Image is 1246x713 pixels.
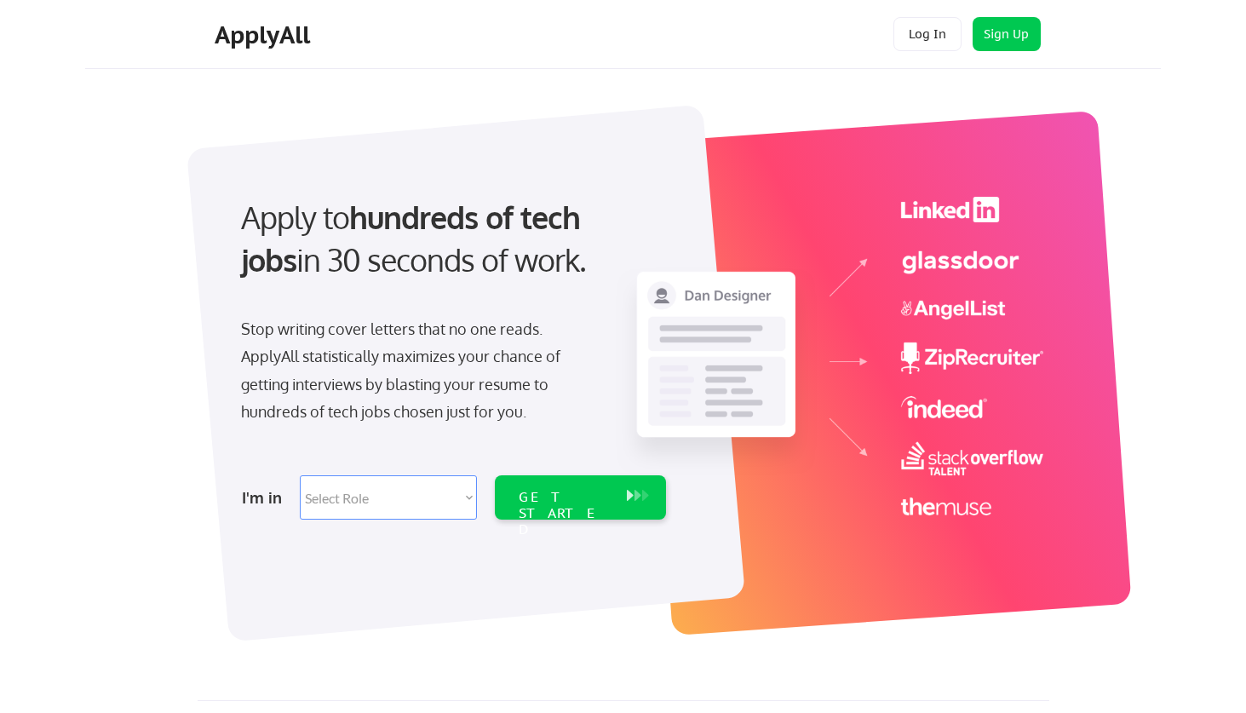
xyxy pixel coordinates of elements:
[241,315,591,426] div: Stop writing cover letters that no one reads. ApplyAll statistically maximizes your chance of get...
[973,17,1041,51] button: Sign Up
[893,17,962,51] button: Log In
[241,198,588,279] strong: hundreds of tech jobs
[215,20,315,49] div: ApplyAll
[241,196,659,282] div: Apply to in 30 seconds of work.
[242,484,290,511] div: I'm in
[519,489,610,538] div: GET STARTED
